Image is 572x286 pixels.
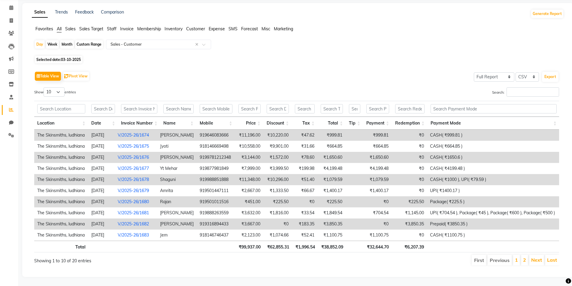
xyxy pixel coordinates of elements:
th: Tip: activate to sort column ascending [346,117,363,130]
a: Comparison [101,9,124,15]
td: ₹0 [392,185,427,196]
td: ₹183.35 [292,218,317,230]
td: ₹51.40 [292,174,317,185]
label: Show entries [34,87,76,97]
td: ₹664.85 [317,141,346,152]
td: ₹10,296.00 [263,174,292,185]
td: ₹999.81 [363,130,392,141]
th: Discount: activate to sort column ascending [264,117,292,130]
a: Trends [55,9,68,15]
td: ₹52.41 [292,230,317,241]
td: CASH( ₹1650.6 ) [427,152,559,163]
td: [DATE] [88,196,115,207]
td: ₹1,400.17 [317,185,346,196]
td: 919877981849 [197,163,235,174]
td: The Skinsmiths, ludhiana [34,152,88,163]
a: 2 [523,257,526,263]
input: Search Redemption [395,104,425,113]
td: [PERSON_NAME] [157,207,197,218]
span: 03-10-2025 [61,57,81,62]
input: Search Invoice Number [121,104,157,113]
td: ₹1,100.75 [317,230,346,241]
th: ₹62,855.31 [264,241,292,252]
td: ₹0 [392,130,427,141]
a: Next [531,257,542,263]
button: Table View [35,72,61,81]
td: ₹1,849.54 [317,207,346,218]
td: Jem [157,230,197,241]
button: Export [542,72,558,82]
th: Name: activate to sort column ascending [160,117,196,130]
td: ₹0 [392,152,427,163]
th: Invoice Number: activate to sort column ascending [118,117,160,130]
div: Showing 1 to 10 of 20 entries [34,254,248,264]
a: V/2025-26/1676 [118,155,149,160]
td: CASH( ₹664.85 ) [427,141,559,152]
span: Forecast [241,26,258,32]
a: V/2025-26/1674 [118,132,149,138]
th: Price: activate to sort column ascending [235,117,264,130]
div: Month [60,40,74,49]
input: Search Mobile [200,104,232,113]
th: ₹32,644.70 [363,241,392,252]
input: Search Discount [267,104,289,113]
span: Marketing [274,26,293,32]
td: CASH( ₹1000 ), UPI( ₹79.59 ) [427,174,559,185]
th: Total [34,241,89,252]
th: Redemption: activate to sort column ascending [392,117,428,130]
span: Selected date: [35,56,82,63]
div: Week [46,40,59,49]
td: The Skinsmiths, ludhiana [34,230,88,241]
td: 919646083666 [197,130,235,141]
th: ₹6,207.39 [392,241,427,252]
td: Jyoti [157,141,197,152]
input: Search Name [163,104,193,113]
td: ₹0 [363,196,392,207]
td: The Skinsmiths, ludhiana [34,174,88,185]
td: 918146669498 [197,141,235,152]
a: V/2025-26/1680 [118,199,149,204]
th: Total: activate to sort column ascending [318,117,346,130]
td: The Skinsmiths, ludhiana [34,141,88,152]
td: CASH( ₹999.81 ) [427,130,559,141]
td: ₹0 [392,174,427,185]
td: The Skinsmiths, ludhiana [34,218,88,230]
span: SMS [228,26,238,32]
a: 1 [515,257,518,263]
td: ₹704.54 [363,207,392,218]
td: ₹0 [392,141,427,152]
td: [DATE] [88,207,115,218]
td: ₹10,558.00 [235,141,263,152]
th: Payment: activate to sort column ascending [363,117,392,130]
td: ₹3,999.50 [263,163,292,174]
td: ₹1,079.59 [317,174,346,185]
td: The Skinsmiths, ludhiana [34,207,88,218]
div: Day [35,40,45,49]
td: [DATE] [88,218,115,230]
td: ₹3,632.00 [235,207,263,218]
span: Favorites [35,26,53,32]
td: Shaguni [157,174,197,185]
td: ₹66.67 [292,185,317,196]
td: ₹78.60 [292,152,317,163]
td: [DATE] [88,230,115,241]
td: [PERSON_NAME] [157,152,197,163]
td: Rajan [157,196,197,207]
span: All [57,26,62,32]
td: 919316894433 [197,218,235,230]
th: Payment Mode: activate to sort column ascending [428,117,560,130]
input: Search: [507,87,559,97]
span: Misc [262,26,270,32]
td: ₹451.00 [235,196,263,207]
th: Tax: activate to sort column ascending [292,117,318,130]
a: V/2025-26/1683 [118,232,149,238]
a: V/2025-26/1681 [118,210,149,215]
td: ₹31.66 [292,141,317,152]
td: ₹10,220.00 [263,130,292,141]
td: ₹0 [392,230,427,241]
a: V/2025-26/1679 [118,188,149,193]
td: UPI( ₹704.54 ), Package( ₹45 ), Package( ₹600 ), Package( ₹500 ) [427,207,559,218]
label: Search: [492,87,559,97]
span: Expense [209,26,225,32]
img: pivot.png [64,74,69,79]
